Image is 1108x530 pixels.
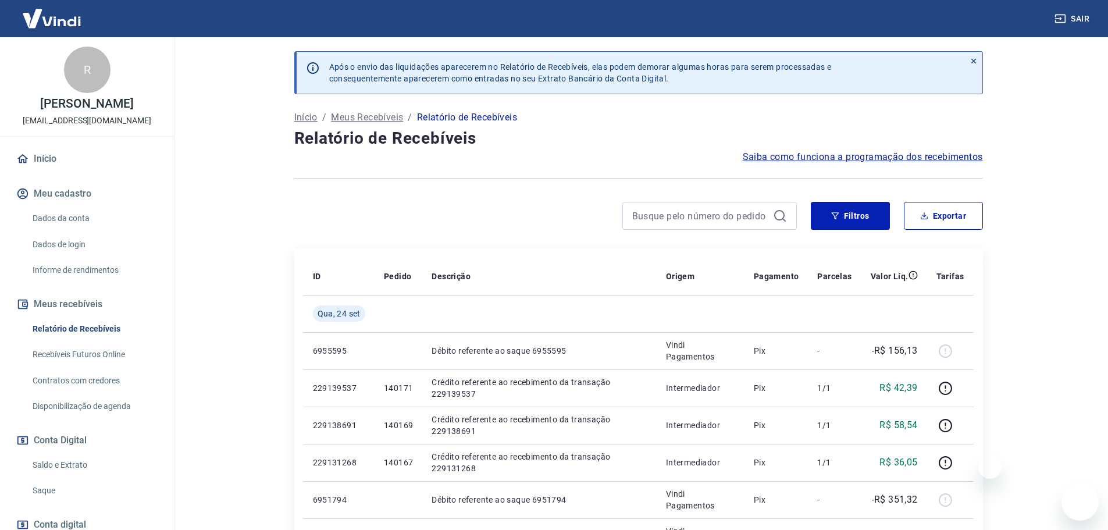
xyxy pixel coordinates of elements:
[28,453,160,477] a: Saldo e Extrato
[754,345,799,357] p: Pix
[408,111,412,125] p: /
[432,414,647,437] p: Crédito referente ao recebimento da transação 229138691
[666,457,735,468] p: Intermediador
[40,98,133,110] p: [PERSON_NAME]
[879,418,917,432] p: R$ 58,54
[904,202,983,230] button: Exportar
[666,488,735,511] p: Vindi Pagamentos
[817,271,852,282] p: Parcelas
[754,382,799,394] p: Pix
[322,111,326,125] p: /
[329,61,832,84] p: Após o envio das liquidações aparecerem no Relatório de Recebíveis, elas podem demorar algumas ho...
[666,382,735,394] p: Intermediador
[384,271,411,282] p: Pedido
[313,271,321,282] p: ID
[817,382,852,394] p: 1/1
[817,494,852,506] p: -
[28,233,160,257] a: Dados de login
[14,181,160,207] button: Meu cadastro
[754,457,799,468] p: Pix
[879,381,917,395] p: R$ 42,39
[871,271,909,282] p: Valor Líq.
[632,207,768,225] input: Busque pelo número do pedido
[754,419,799,431] p: Pix
[64,47,111,93] div: R
[432,376,647,400] p: Crédito referente ao recebimento da transação 229139537
[28,258,160,282] a: Informe de rendimentos
[978,456,1002,479] iframe: Fechar mensagem
[1052,8,1094,30] button: Sair
[294,127,983,150] h4: Relatório de Recebíveis
[294,111,318,125] a: Início
[313,419,365,431] p: 229138691
[817,419,852,431] p: 1/1
[754,494,799,506] p: Pix
[14,146,160,172] a: Início
[14,1,90,36] img: Vindi
[384,382,413,394] p: 140171
[879,456,917,469] p: R$ 36,05
[936,271,964,282] p: Tarifas
[384,457,413,468] p: 140167
[331,111,403,125] a: Meus Recebíveis
[811,202,890,230] button: Filtros
[14,428,160,453] button: Conta Digital
[432,271,471,282] p: Descrição
[23,115,151,127] p: [EMAIL_ADDRESS][DOMAIN_NAME]
[28,207,160,230] a: Dados da conta
[817,457,852,468] p: 1/1
[666,271,694,282] p: Origem
[666,419,735,431] p: Intermediador
[28,369,160,393] a: Contratos com credores
[313,457,365,468] p: 229131268
[432,451,647,474] p: Crédito referente ao recebimento da transação 229131268
[432,345,647,357] p: Débito referente ao saque 6955595
[313,382,365,394] p: 229139537
[666,339,735,362] p: Vindi Pagamentos
[28,394,160,418] a: Disponibilização de agenda
[1061,483,1099,521] iframe: Botão para abrir a janela de mensagens
[384,419,413,431] p: 140169
[318,308,361,319] span: Qua, 24 set
[817,345,852,357] p: -
[417,111,517,125] p: Relatório de Recebíveis
[313,494,365,506] p: 6951794
[28,343,160,367] a: Recebíveis Futuros Online
[28,479,160,503] a: Saque
[313,345,365,357] p: 6955595
[432,494,647,506] p: Débito referente ao saque 6951794
[28,317,160,341] a: Relatório de Recebíveis
[14,291,160,317] button: Meus recebíveis
[743,150,983,164] a: Saiba como funciona a programação dos recebimentos
[872,344,918,358] p: -R$ 156,13
[872,493,918,507] p: -R$ 351,32
[754,271,799,282] p: Pagamento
